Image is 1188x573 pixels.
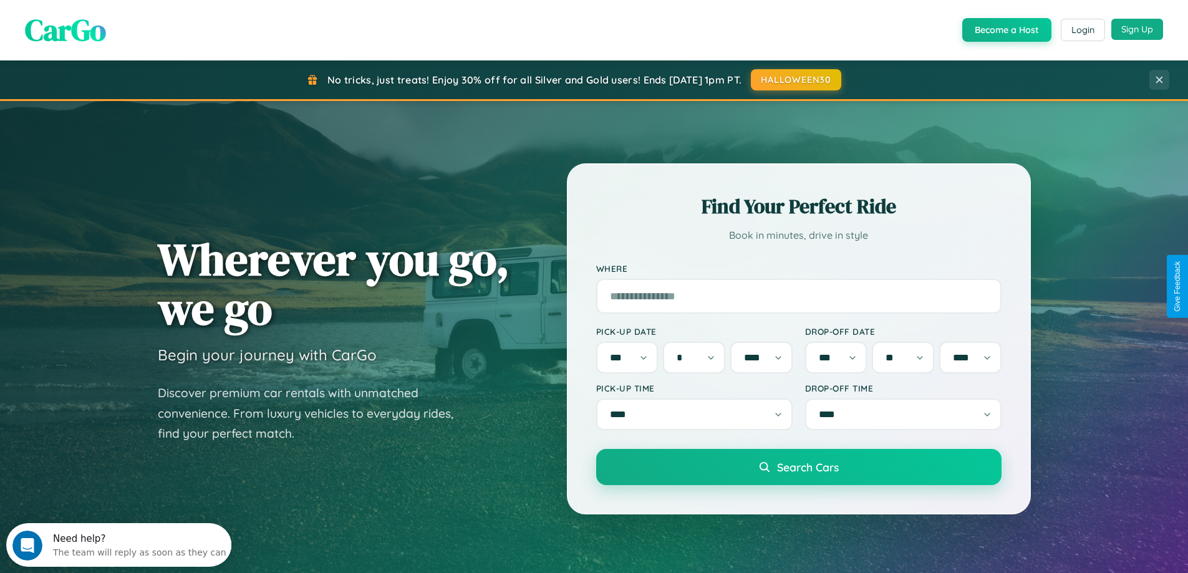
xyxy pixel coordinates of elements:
[5,5,232,39] div: Open Intercom Messenger
[596,263,1002,274] label: Where
[596,326,793,337] label: Pick-up Date
[596,383,793,393] label: Pick-up Time
[596,193,1002,220] h2: Find Your Perfect Ride
[158,345,377,364] h3: Begin your journey with CarGo
[1061,19,1105,41] button: Login
[596,226,1002,244] p: Book in minutes, drive in style
[47,21,220,34] div: The team will reply as soon as they can
[962,18,1051,42] button: Become a Host
[777,460,839,474] span: Search Cars
[751,69,841,90] button: HALLOWEEN30
[805,326,1002,337] label: Drop-off Date
[47,11,220,21] div: Need help?
[12,531,42,561] iframe: Intercom live chat
[1111,19,1163,40] button: Sign Up
[596,449,1002,485] button: Search Cars
[805,383,1002,393] label: Drop-off Time
[158,234,509,333] h1: Wherever you go, we go
[327,74,741,86] span: No tricks, just treats! Enjoy 30% off for all Silver and Gold users! Ends [DATE] 1pm PT.
[1173,261,1182,312] div: Give Feedback
[158,383,470,444] p: Discover premium car rentals with unmatched convenience. From luxury vehicles to everyday rides, ...
[6,523,231,567] iframe: Intercom live chat discovery launcher
[25,9,106,51] span: CarGo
